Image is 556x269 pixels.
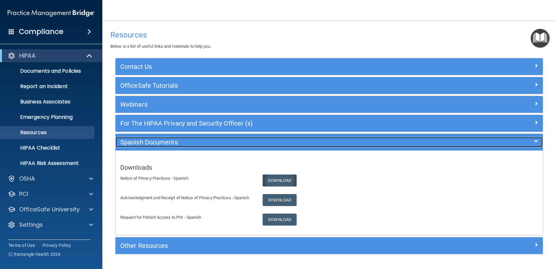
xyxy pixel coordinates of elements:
[4,68,91,74] p: Documents and Policies
[120,101,431,108] h5: Webinars
[8,7,95,20] img: PMB logo
[4,129,91,136] p: Resources
[43,242,71,249] a: Privacy Policy
[8,221,93,229] a: Settings
[120,214,253,221] p: Request for Patient Access to PHI - Spanish
[120,139,431,146] h5: Spanish Documents
[8,52,93,60] a: HIPAA
[110,44,211,49] span: Below is a list of useful links and materials to help you.
[263,214,297,225] a: Download
[19,206,80,213] p: OfficeSafe University
[120,194,253,202] p: Acknowledgment and Receipt of Notice of Privacy Practices - Spanish
[120,242,431,249] h5: Other Resources
[4,83,91,90] p: Report an Incident
[110,31,548,39] h4: Resources
[120,137,538,147] a: Spanish Documents
[4,114,91,120] p: Emergency Planning
[4,145,91,151] p: HIPAA Checklist
[120,164,538,171] h5: Downloads
[19,175,35,183] p: OSHA
[8,175,93,183] a: OSHA
[120,175,253,182] p: Notice of Privacy Practices - Spanish
[120,240,538,251] a: Other Resources
[8,251,61,257] span: Ⓒ Rectangle Health 2024
[120,118,538,128] a: For The HIPAA Privacy and Security Officer (s)
[445,224,548,249] iframe: Drift Widget Chat Controller
[4,99,91,105] p: Business Associates
[4,160,91,167] p: HIPAA Risk Assessment
[120,61,538,72] a: Contact Us
[120,63,431,70] h5: Contact Us
[120,82,431,89] h5: OfficeSafe Tutorials
[120,99,538,110] a: Webinars
[263,175,297,186] a: Download
[8,206,93,213] a: OfficeSafe University
[531,29,550,48] button: Open Resource Center
[19,190,28,198] p: PCI
[19,27,63,36] h4: Compliance
[19,52,36,60] p: HIPAA
[8,242,35,249] a: Terms of Use
[120,120,431,127] h5: For The HIPAA Privacy and Security Officer (s)
[19,221,43,229] p: Settings
[8,190,93,198] a: PCI
[263,194,297,206] a: Download
[120,80,538,91] a: OfficeSafe Tutorials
